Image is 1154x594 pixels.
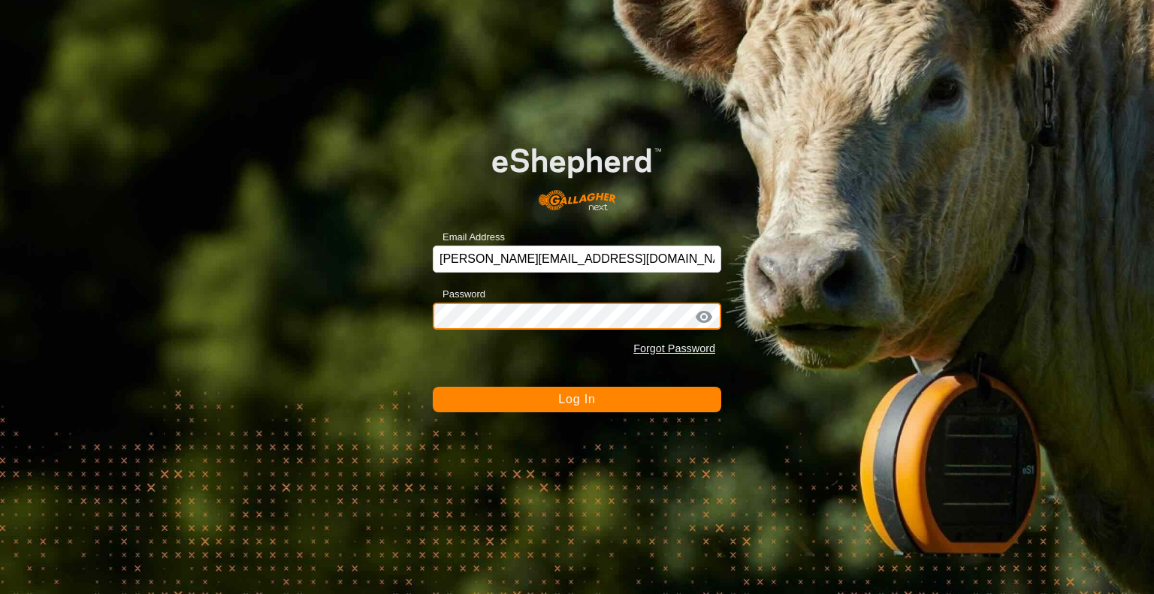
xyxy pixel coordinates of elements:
img: E-shepherd Logo [461,124,692,222]
input: Email Address [433,246,721,273]
span: Log In [558,393,595,406]
label: Password [433,287,485,302]
label: Email Address [433,230,505,245]
a: Forgot Password [633,342,715,354]
button: Log In [433,387,721,412]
